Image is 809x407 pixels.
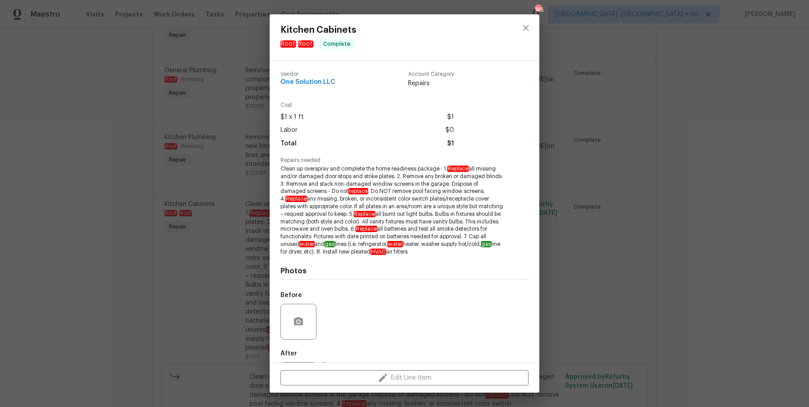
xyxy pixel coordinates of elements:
span: Kitchen Cabinets [280,25,356,35]
em: gas [324,241,335,247]
h4: Photos [280,267,529,276]
em: water [299,241,315,247]
em: Roof [280,40,296,48]
em: Replace [356,226,377,232]
span: Repairs needed [280,158,529,163]
span: Total [280,137,297,150]
span: Clean up overspray and complete the home readiness package : 1. all missing and/or damaged door s... [280,165,504,256]
h5: After [280,350,297,357]
em: gas [481,241,491,247]
em: Replace [285,196,307,202]
span: $1 [447,137,454,150]
button: close [515,17,537,39]
h5: Before [280,292,302,298]
span: Vendor [280,71,335,77]
em: Roof [298,40,313,48]
span: One Solution LLC [280,79,335,86]
em: HVAC [370,249,386,255]
span: Repairs [408,79,454,88]
em: water [387,241,403,247]
div: 745 [535,5,541,14]
em: Replace [354,211,375,217]
span: Labor [280,124,298,137]
span: Account Category [408,71,454,77]
span: Cost [280,102,454,108]
span: $0 [445,124,454,137]
span: Complete [320,39,354,48]
span: - [280,40,313,48]
span: $1 x 1 ft [280,111,304,124]
span: $1 [447,111,454,124]
em: replace [348,188,368,194]
em: Replace [447,166,469,172]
